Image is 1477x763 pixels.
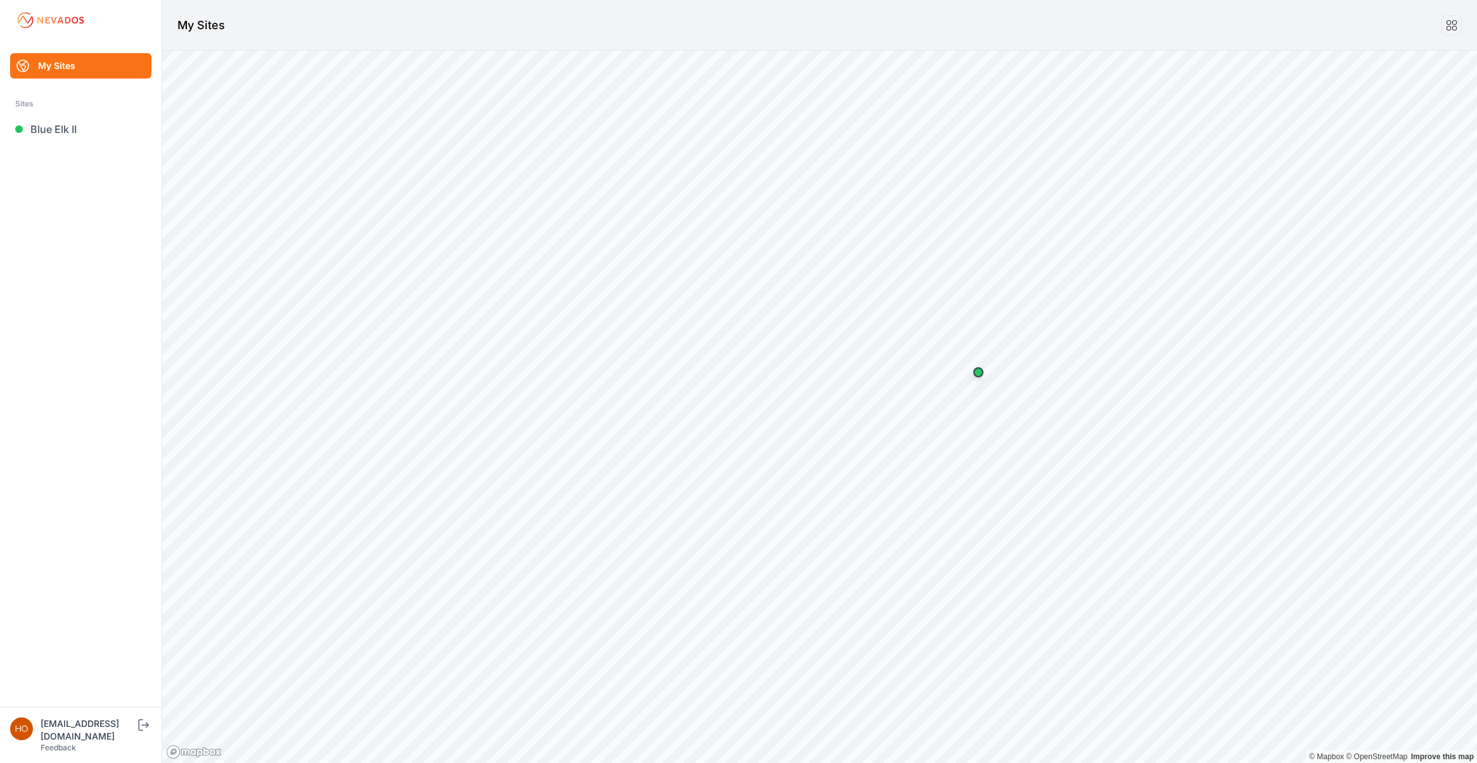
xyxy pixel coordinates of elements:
a: Map feedback [1411,752,1474,761]
a: Mapbox [1309,752,1344,761]
img: Nevados [15,10,86,30]
h1: My Sites [177,16,225,34]
div: Sites [15,96,146,111]
a: Blue Elk II [10,117,151,142]
a: My Sites [10,53,151,79]
canvas: Map [162,51,1477,763]
a: Mapbox logo [166,745,222,759]
a: Feedback [41,743,76,752]
a: OpenStreetMap [1346,752,1407,761]
div: [EMAIL_ADDRESS][DOMAIN_NAME] [41,717,136,743]
img: horsepowersolar@invenergy.com [10,717,33,740]
div: Map marker [966,360,991,385]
